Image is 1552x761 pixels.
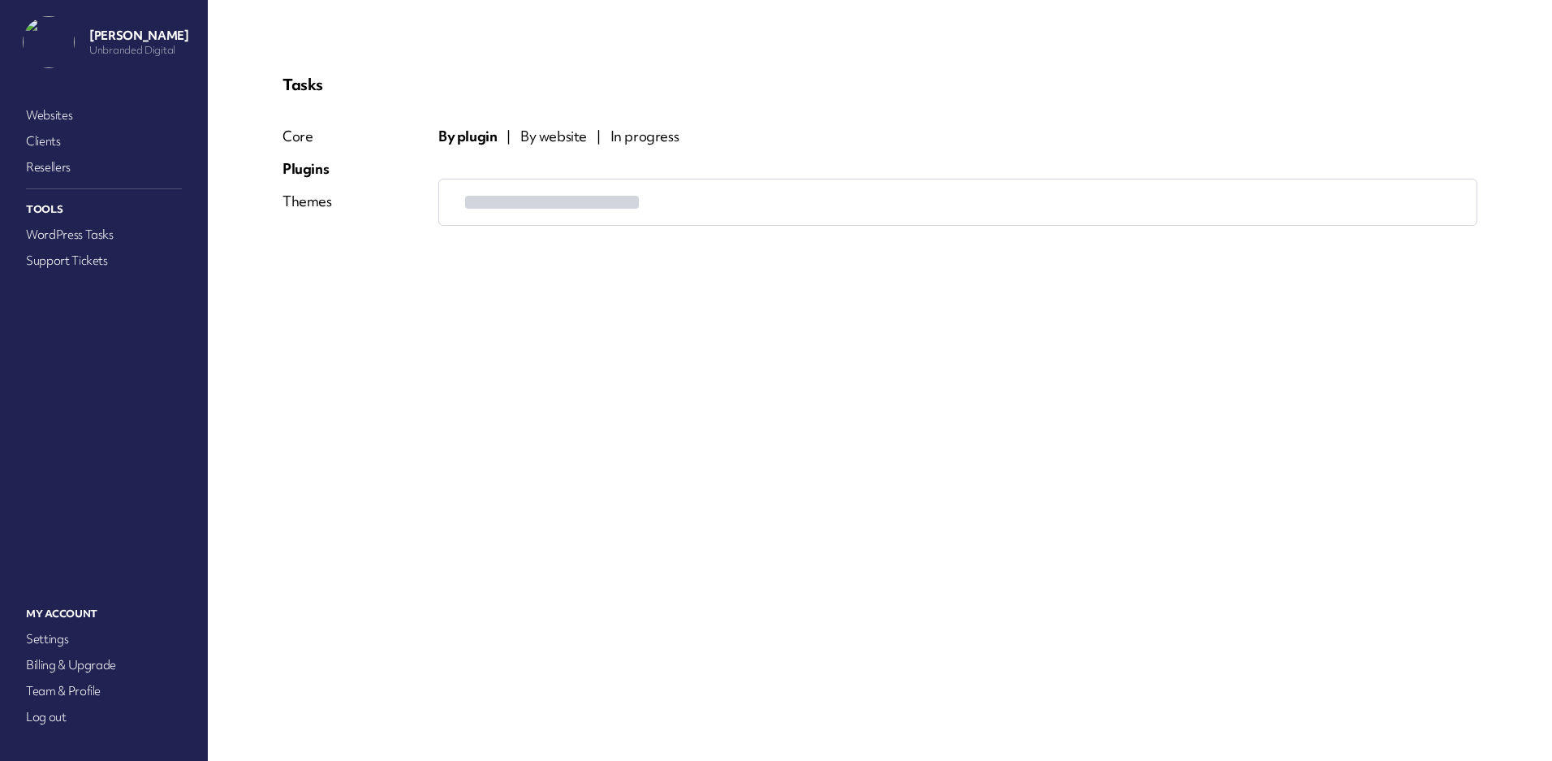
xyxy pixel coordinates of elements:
[23,130,185,153] a: Clients
[23,223,185,246] a: WordPress Tasks
[597,127,601,146] span: |
[520,127,587,146] span: By website
[23,156,185,179] a: Resellers
[89,28,188,44] p: [PERSON_NAME]
[282,127,332,146] div: Core
[23,104,185,127] a: Websites
[23,628,185,651] a: Settings
[23,249,185,272] a: Support Tickets
[282,159,332,179] div: Plugins
[23,680,185,703] a: Team & Profile
[23,706,185,729] a: Log out
[23,654,185,677] a: Billing & Upgrade
[23,603,185,625] p: My Account
[23,199,185,220] p: Tools
[89,44,188,57] p: Unbranded Digital
[507,127,511,146] span: |
[438,127,497,146] span: By plugin
[610,127,679,146] span: In progress
[282,192,332,211] div: Themes
[282,75,1477,94] p: Tasks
